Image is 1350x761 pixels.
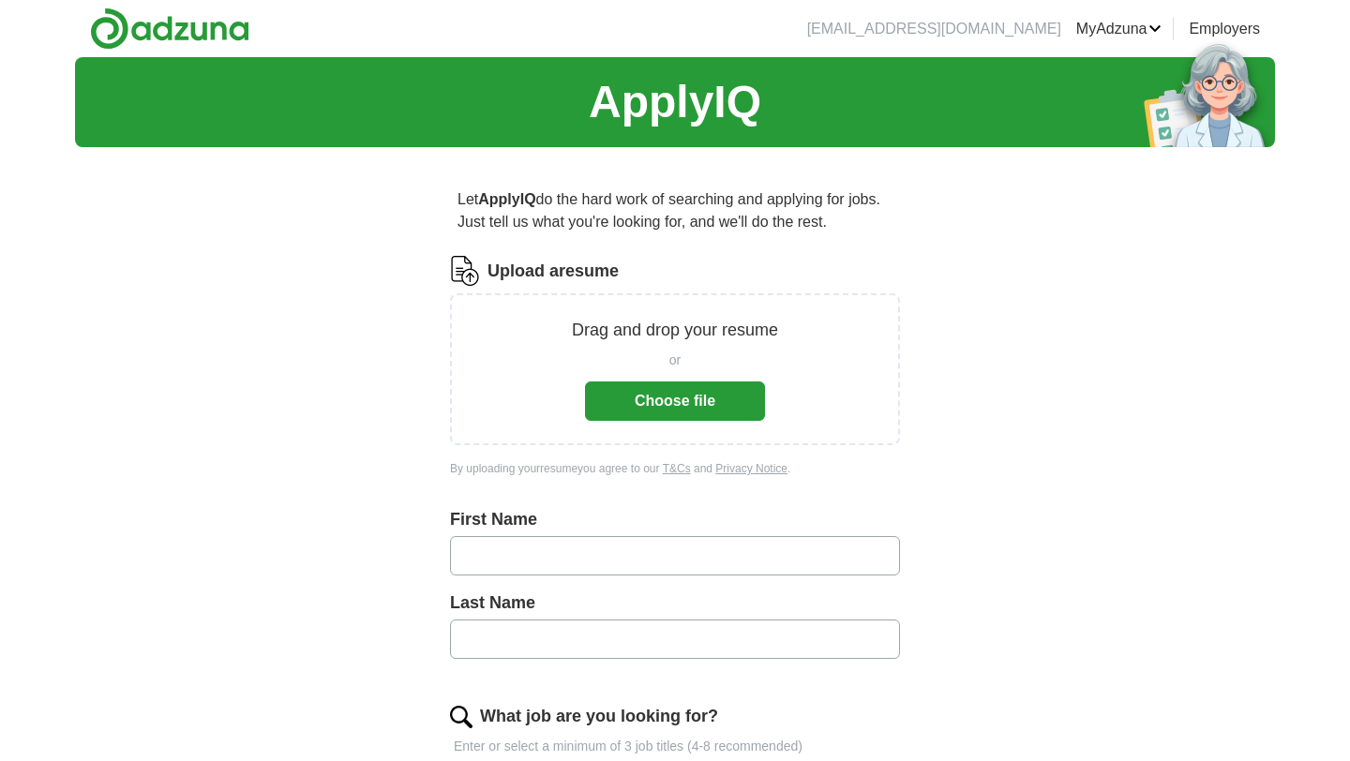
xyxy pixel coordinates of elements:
strong: ApplyIQ [478,191,535,207]
img: search.png [450,706,472,728]
h1: ApplyIQ [589,68,761,136]
button: Choose file [585,381,765,421]
a: MyAdzuna [1076,18,1162,40]
li: [EMAIL_ADDRESS][DOMAIN_NAME] [807,18,1061,40]
label: Upload a resume [487,259,619,284]
img: Adzuna logo [90,7,249,50]
label: What job are you looking for? [480,704,718,729]
div: By uploading your resume you agree to our and . [450,460,900,477]
span: or [669,351,681,370]
label: First Name [450,507,900,532]
a: Privacy Notice [715,462,787,475]
p: Let do the hard work of searching and applying for jobs. Just tell us what you're looking for, an... [450,181,900,241]
p: Drag and drop your resume [572,318,778,343]
label: Last Name [450,590,900,616]
p: Enter or select a minimum of 3 job titles (4-8 recommended) [450,737,900,756]
img: CV Icon [450,256,480,286]
a: T&Cs [663,462,691,475]
a: Employers [1189,18,1260,40]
